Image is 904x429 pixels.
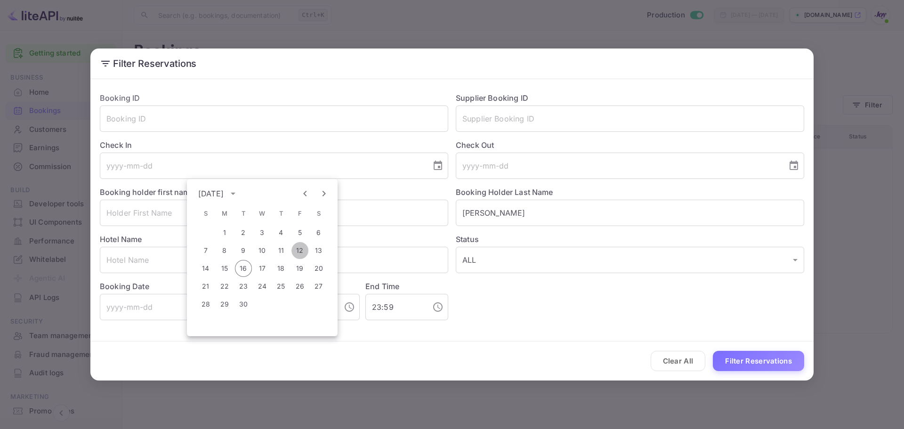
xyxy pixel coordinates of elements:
[254,278,271,295] button: 24
[310,260,327,277] button: 20
[310,278,327,295] button: 27
[216,296,233,313] button: 29
[197,296,214,313] button: 28
[456,234,804,245] label: Status
[310,204,327,223] span: Saturday
[100,200,448,226] input: Holder First Name
[226,187,240,200] button: calendar view is open, switch to year view
[651,351,706,371] button: Clear All
[235,296,252,313] button: 30
[235,260,252,277] button: 16
[273,242,290,259] button: 11
[100,187,194,197] label: Booking holder first name
[456,139,804,151] label: Check Out
[216,204,233,223] span: Monday
[235,204,252,223] span: Tuesday
[365,282,399,291] label: End Time
[90,49,814,79] h2: Filter Reservations
[456,93,528,103] label: Supplier Booking ID
[784,156,803,175] button: Choose date
[235,278,252,295] button: 23
[235,224,252,241] button: 2
[254,224,271,241] button: 3
[713,351,804,371] button: Filter Reservations
[100,93,140,103] label: Booking ID
[197,278,214,295] button: 21
[310,224,327,241] button: 6
[100,294,248,320] input: yyyy-mm-dd
[197,242,214,259] button: 7
[340,298,359,316] button: Choose time, selected time is 12:00 AM
[291,278,308,295] button: 26
[365,294,425,320] input: hh:mm
[291,204,308,223] span: Friday
[291,224,308,241] button: 5
[310,242,327,259] button: 13
[100,105,448,132] input: Booking ID
[254,204,271,223] span: Wednesday
[273,278,290,295] button: 25
[197,260,214,277] button: 14
[291,242,308,259] button: 12
[428,156,447,175] button: Choose date
[100,139,448,151] label: Check In
[456,105,804,132] input: Supplier Booking ID
[198,188,224,199] div: [DATE]
[216,224,233,241] button: 1
[456,187,553,197] label: Booking Holder Last Name
[254,242,271,259] button: 10
[254,260,271,277] button: 17
[216,242,233,259] button: 8
[216,278,233,295] button: 22
[316,186,332,202] button: Next month
[456,200,804,226] input: Holder Last Name
[428,298,447,316] button: Choose time, selected time is 11:59 PM
[273,204,290,223] span: Thursday
[297,186,313,202] button: Previous month
[100,247,448,273] input: Hotel Name
[216,260,233,277] button: 15
[291,260,308,277] button: 19
[456,153,781,179] input: yyyy-mm-dd
[273,260,290,277] button: 18
[100,281,271,292] label: Booking Date
[273,224,290,241] button: 4
[197,204,214,223] span: Sunday
[456,247,804,273] div: ALL
[100,153,425,179] input: yyyy-mm-dd
[100,235,142,244] label: Hotel Name
[235,242,252,259] button: 9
